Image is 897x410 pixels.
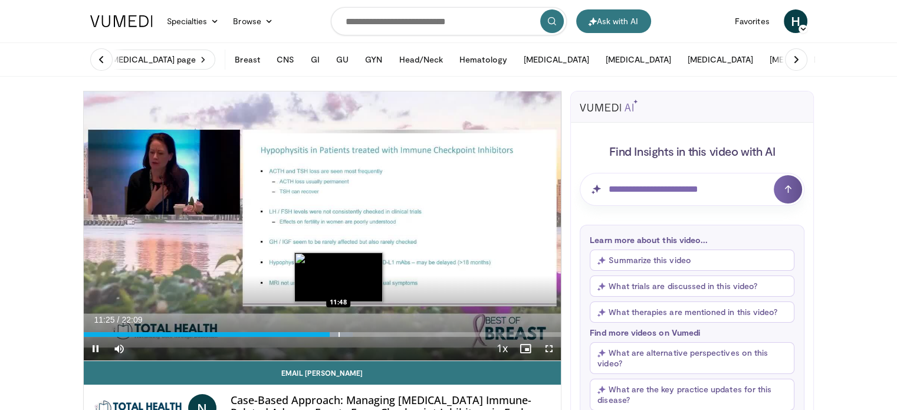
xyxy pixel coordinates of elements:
[228,48,267,71] button: Breast
[117,315,120,324] span: /
[599,48,678,71] button: [MEDICAL_DATA]
[392,48,450,71] button: Head/Neck
[590,275,794,297] button: What trials are discussed in this video?
[304,48,327,71] button: GI
[84,361,561,385] a: Email [PERSON_NAME]
[763,48,842,71] button: [MEDICAL_DATA]
[358,48,389,71] button: GYN
[83,50,216,70] a: Visit [MEDICAL_DATA] page
[590,235,794,245] p: Learn more about this video...
[590,342,794,374] button: What are alternative perspectives on this video?
[160,9,226,33] a: Specialties
[514,337,537,360] button: Enable picture-in-picture mode
[490,337,514,360] button: Playback Rate
[590,301,794,323] button: What therapies are mentioned in this video?
[590,250,794,271] button: Summarize this video
[84,91,561,361] video-js: Video Player
[537,337,561,360] button: Fullscreen
[590,327,794,337] p: Find more videos on Vumedi
[121,315,142,324] span: 22:09
[90,15,153,27] img: VuMedi Logo
[784,9,807,33] a: H
[576,9,651,33] button: Ask with AI
[452,48,514,71] button: Hematology
[107,337,131,360] button: Mute
[681,48,760,71] button: [MEDICAL_DATA]
[517,48,596,71] button: [MEDICAL_DATA]
[580,100,638,111] img: vumedi-ai-logo.svg
[294,252,383,302] img: image.jpeg
[728,9,777,33] a: Favorites
[331,7,567,35] input: Search topics, interventions
[580,173,804,206] input: Question for AI
[84,332,561,337] div: Progress Bar
[580,143,804,159] h4: Find Insights in this video with AI
[270,48,301,71] button: CNS
[94,315,115,324] span: 11:25
[226,9,280,33] a: Browse
[329,48,356,71] button: GU
[84,337,107,360] button: Pause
